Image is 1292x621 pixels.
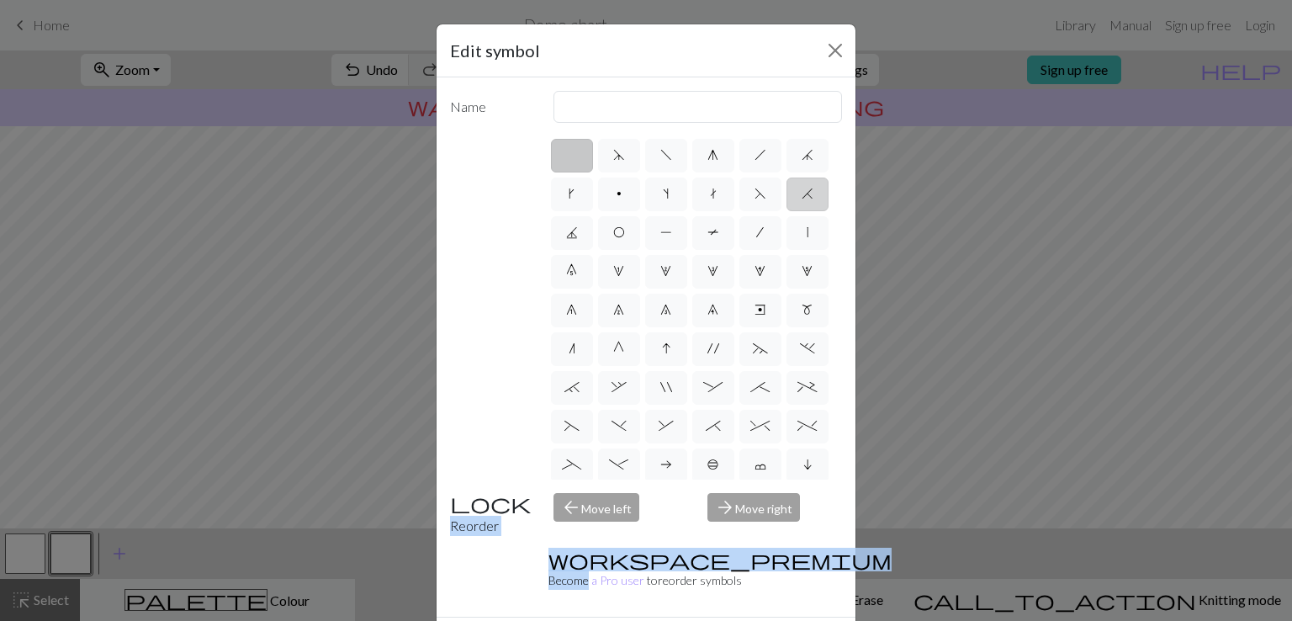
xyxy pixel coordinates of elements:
span: a [660,458,672,471]
span: d [613,148,625,162]
span: 9 [707,303,718,316]
span: b [707,458,719,471]
a: Become a Pro user [548,553,892,587]
span: workspace_premium [548,548,892,571]
span: / [756,226,764,239]
span: + [797,380,817,394]
span: 3 [707,264,718,278]
span: 7 [613,303,624,316]
span: I [662,342,670,355]
span: P [660,226,672,239]
span: c [755,458,766,471]
span: 0 [566,264,577,278]
span: T [707,226,719,239]
span: j [802,148,813,162]
span: e [755,303,765,316]
div: Reorder [440,493,543,536]
span: g [707,148,718,162]
span: F [755,187,766,200]
button: Close [822,37,849,64]
span: m [802,303,813,316]
label: Name [440,91,543,123]
span: , [612,380,627,394]
span: . [800,342,815,355]
span: 4 [755,264,765,278]
span: H [802,187,813,200]
span: O [613,226,625,239]
span: ) [612,419,627,433]
span: ^ [750,419,770,433]
span: p [617,187,622,200]
span: G [613,342,624,355]
span: f [660,148,672,162]
span: ( [564,419,580,433]
span: ~ [753,342,768,355]
h5: Edit symbol [450,38,540,63]
span: i [803,458,812,471]
span: t [710,187,717,200]
span: % [797,419,817,433]
span: s [663,187,669,200]
span: ` [564,380,580,394]
span: ; [750,380,770,394]
span: n [569,342,575,355]
span: 2 [660,264,671,278]
span: 5 [802,264,813,278]
span: | [807,226,808,239]
span: 1 [613,264,624,278]
span: ' [707,342,719,355]
span: k [569,187,575,200]
span: _ [562,458,581,471]
span: h [755,148,766,162]
span: 6 [566,303,577,316]
span: " [660,380,672,394]
span: 8 [660,303,671,316]
span: : [703,380,723,394]
small: to reorder symbols [548,553,892,587]
span: - [609,458,628,471]
span: J [566,226,578,239]
span: & [659,419,674,433]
